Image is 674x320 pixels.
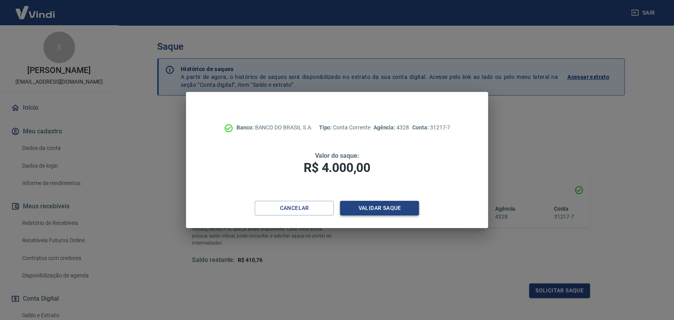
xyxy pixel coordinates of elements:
span: R$ 4.000,00 [304,160,370,175]
span: Tipo: [319,124,333,131]
button: Cancelar [255,201,334,215]
span: Conta: [412,124,430,131]
span: Banco: [237,124,255,131]
p: Conta Corrente [319,124,370,132]
button: Validar saque [340,201,419,215]
p: 31217-7 [412,124,450,132]
p: BANCO DO BRASIL S.A. [237,124,313,132]
span: Valor do saque: [315,152,359,159]
p: 4328 [374,124,409,132]
span: Agência: [374,124,397,131]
